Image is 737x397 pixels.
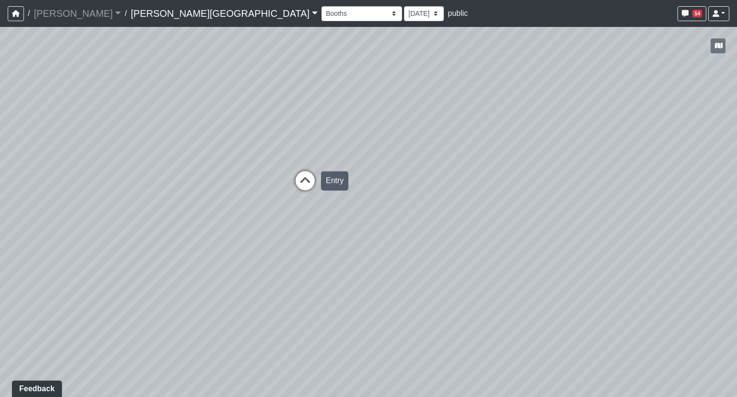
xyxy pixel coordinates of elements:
[448,9,468,17] span: public
[121,4,131,23] span: /
[692,10,702,17] span: 54
[678,6,706,21] button: 54
[24,4,34,23] span: /
[321,171,348,190] div: Entry
[7,378,64,397] iframe: Ybug feedback widget
[34,4,121,23] a: [PERSON_NAME]
[131,4,318,23] a: [PERSON_NAME][GEOGRAPHIC_DATA]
